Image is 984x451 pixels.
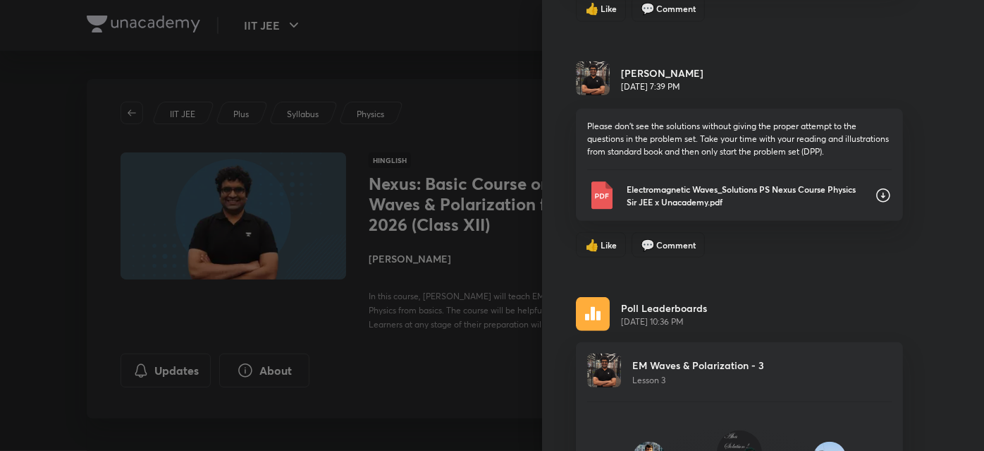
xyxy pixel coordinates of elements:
p: [DATE] 7:39 PM [621,80,703,93]
span: [DATE] 10:36 PM [621,315,707,328]
img: rescheduled [576,297,610,331]
span: comment [641,239,655,251]
span: Comment [656,2,696,15]
p: Please don't see the solutions without giving the proper attempt to the questions in the problem ... [587,120,892,158]
p: Poll Leaderboards [621,301,707,315]
span: Lesson 3 [632,375,665,385]
h6: [PERSON_NAME] [621,66,703,80]
span: like [585,2,599,15]
span: comment [641,2,655,15]
p: EM Waves & Polarization - 3 [632,358,764,373]
span: Like [601,2,617,15]
img: Avatar [587,354,621,387]
p: Electromagnetic Waves_Solutions PS Nexus Course Physics Sir JEE x Unacademy.pdf [627,183,863,208]
span: Comment [656,239,696,251]
img: Avatar [576,61,610,95]
span: Like [601,239,617,251]
img: Pdf [587,181,615,210]
span: like [585,239,599,251]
